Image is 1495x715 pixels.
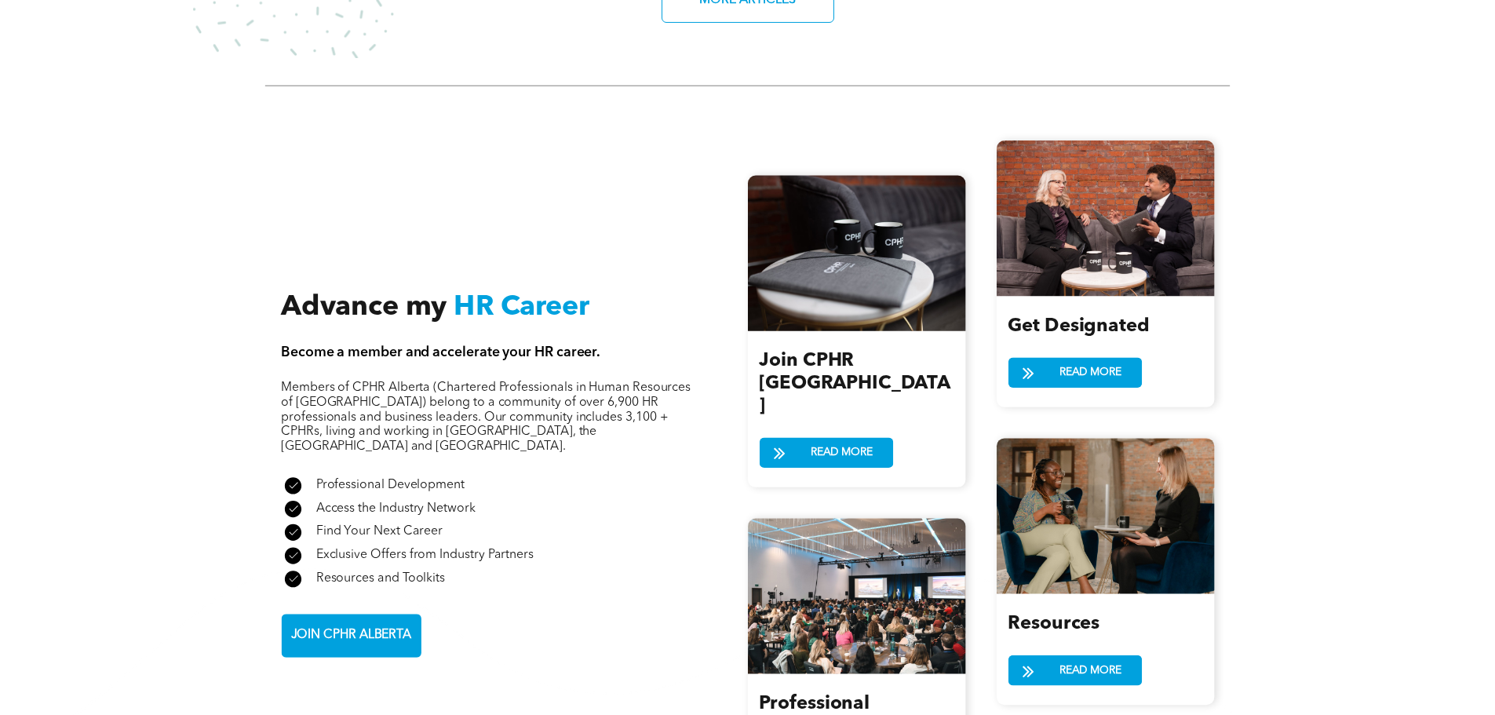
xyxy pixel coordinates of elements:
[281,293,447,321] span: Advance my
[759,437,892,468] a: READ MORE
[805,438,878,467] span: READ MORE
[281,614,421,657] a: JOIN CPHR ALBERTA
[759,352,950,415] span: Join CPHR [GEOGRAPHIC_DATA]
[316,525,443,538] span: Find Your Next Career
[281,345,600,359] span: Become a member and accelerate your HR career.
[1008,357,1141,388] a: READ MORE
[316,502,476,514] span: Access the Industry Network
[286,620,417,651] span: JOIN CPHR ALBERTA
[316,479,465,491] span: Professional Development
[1008,655,1141,686] a: READ MORE
[1054,358,1127,387] span: READ MORE
[316,549,534,561] span: Exclusive Offers from Industry Partners
[1008,615,1099,633] span: Resources
[316,572,445,585] span: Resources and Toolkits
[454,293,589,321] span: HR Career
[1054,656,1127,685] span: READ MORE
[281,381,691,452] span: Members of CPHR Alberta (Chartered Professionals in Human Resources of [GEOGRAPHIC_DATA]) belong ...
[1008,317,1149,336] span: Get Designated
